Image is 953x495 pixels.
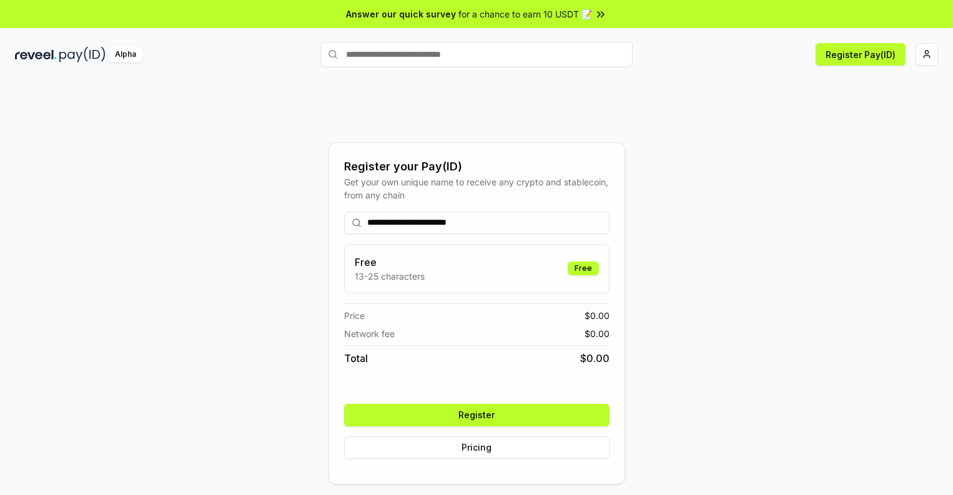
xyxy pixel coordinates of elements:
[344,327,395,340] span: Network fee
[344,404,610,426] button: Register
[585,309,610,322] span: $ 0.00
[344,175,610,202] div: Get your own unique name to receive any crypto and stablecoin, from any chain
[15,47,57,62] img: reveel_dark
[344,436,610,459] button: Pricing
[816,43,906,66] button: Register Pay(ID)
[344,351,368,366] span: Total
[344,309,365,322] span: Price
[59,47,106,62] img: pay_id
[568,262,599,275] div: Free
[585,327,610,340] span: $ 0.00
[458,7,592,21] span: for a chance to earn 10 USDT 📝
[580,351,610,366] span: $ 0.00
[355,255,425,270] h3: Free
[355,270,425,283] p: 13-25 characters
[344,158,610,175] div: Register your Pay(ID)
[108,47,143,62] div: Alpha
[346,7,456,21] span: Answer our quick survey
